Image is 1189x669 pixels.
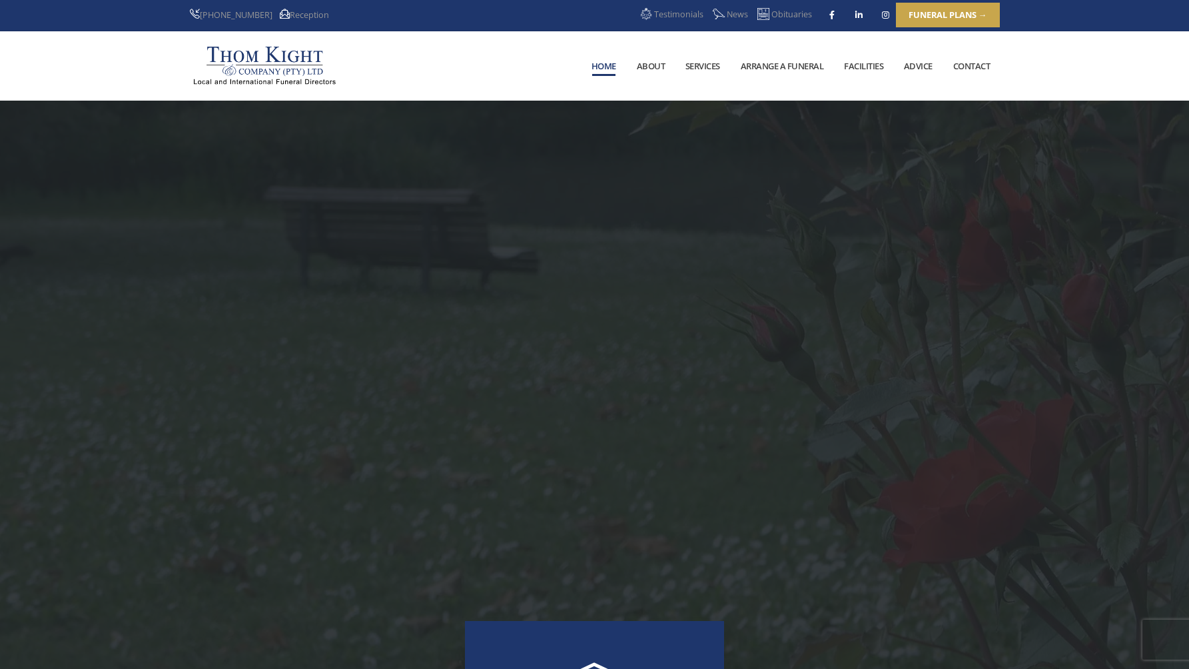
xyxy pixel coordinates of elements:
[943,32,999,100] a: Contact
[676,32,730,100] a: Services
[731,32,833,100] a: Arrange a Funeral
[190,42,339,89] img: Thom Kight Nationwide and International Funeral Directors
[894,32,942,100] a: Advice
[850,5,869,24] a: Linkedin
[896,3,1000,27] a: Funeral Plans →
[582,32,626,100] a: Home
[280,9,329,21] a: Reception
[755,6,812,25] a: Obituaries
[877,5,895,24] a: Instagram
[139,294,700,327] h1: Making Funerals Meaningful
[711,6,748,25] a: News
[190,9,272,21] a: [PHONE_NUMBER]
[627,32,674,100] a: About
[638,6,703,25] a: Testimonials
[835,32,893,100] a: Facilities
[823,5,841,24] a: Facebook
